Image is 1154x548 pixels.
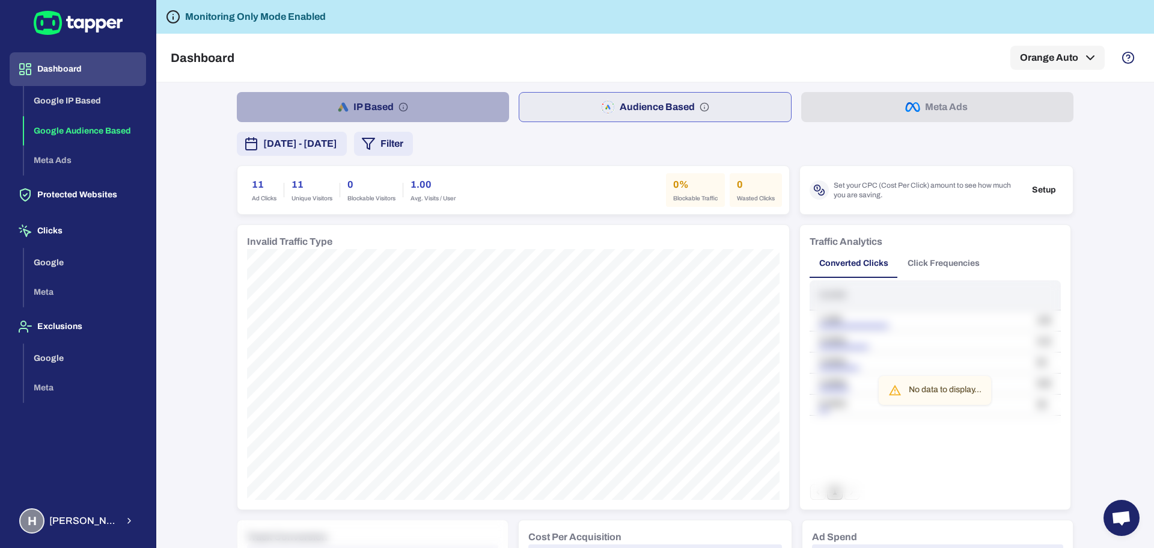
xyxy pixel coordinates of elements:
span: [DATE] - [DATE] [263,137,337,151]
h6: Traffic Analytics [810,235,882,249]
a: Dashboard [10,63,146,73]
a: Google IP Based [24,95,146,105]
h5: Dashboard [171,51,234,65]
h6: 0 [737,177,775,192]
span: Blockable Visitors [347,194,395,203]
button: Clicks [10,214,146,248]
span: Unique Visitors [292,194,332,203]
a: Google Audience Based [24,125,146,135]
button: Protected Websites [10,178,146,212]
span: Blockable Traffic [673,194,718,203]
button: Dashboard [10,52,146,86]
button: Google IP Based [24,86,146,116]
span: [PERSON_NAME] Moaref [49,515,117,527]
button: Orange Auto [1010,46,1105,70]
h6: Ad Spend [812,530,857,544]
div: Open chat [1104,500,1140,536]
div: H [19,508,44,534]
span: Set your CPC (Cost Per Click) amount to see how much you are saving. [834,180,1020,200]
h6: Monitoring Only Mode Enabled [185,10,326,24]
button: Google [24,343,146,374]
a: Exclusions [10,321,146,331]
button: Setup [1025,181,1063,199]
svg: IP based: Search, Display, and Shopping. [398,102,408,112]
button: Click Frequencies [898,249,989,278]
h6: 0% [673,177,718,192]
a: Google [24,352,146,362]
button: Google Audience Based [24,116,146,146]
div: No data to display... [909,380,982,401]
h6: 0 [347,177,395,192]
button: Converted Clicks [810,249,898,278]
h6: 1.00 [411,177,456,192]
button: Exclusions [10,310,146,343]
h6: 11 [292,177,332,192]
svg: Tapper is not blocking any fraudulent activity for this domain [166,10,180,24]
button: IP Based [237,92,509,122]
span: Avg. Visits / User [411,194,456,203]
a: Protected Websites [10,189,146,199]
span: Ad Clicks [252,194,276,203]
button: Filter [354,132,413,156]
button: H[PERSON_NAME] Moaref [10,503,146,538]
h6: 11 [252,177,276,192]
button: [DATE] - [DATE] [237,132,347,156]
h6: Invalid Traffic Type [247,235,332,249]
a: Clicks [10,225,146,235]
svg: Audience based: Search, Display, Shopping, Video Performance Max, Demand Generation [700,102,709,112]
button: Google [24,248,146,278]
span: Wasted Clicks [737,194,775,203]
button: Audience Based [519,92,792,122]
a: Google [24,256,146,266]
h6: Cost Per Acquisition [528,530,621,544]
